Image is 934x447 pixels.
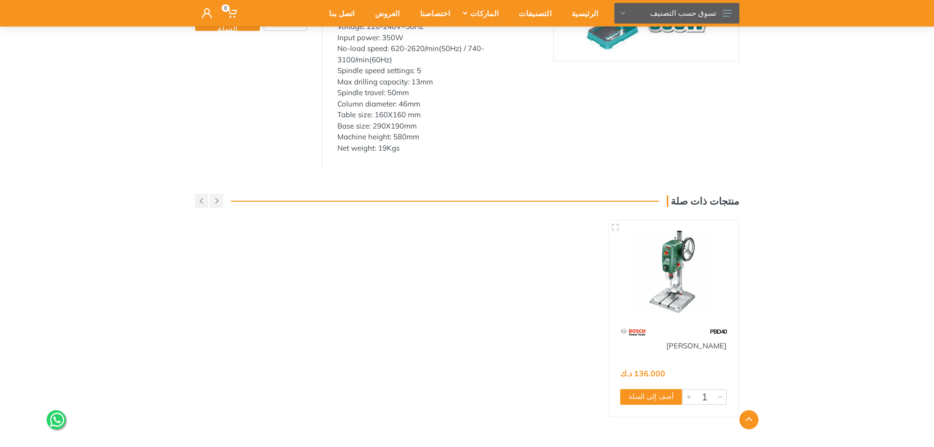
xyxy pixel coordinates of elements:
[337,99,538,110] div: Column diameter: 46mm
[316,3,361,24] div: اتصل بنا
[337,109,538,121] div: Table size: 160X160 mm
[667,195,739,207] h3: منتجات ذات صلة
[337,87,538,99] div: Spindle travel: 50mm
[614,3,739,24] button: تسوق حسب التصنيف
[666,341,727,350] a: [PERSON_NAME]
[362,3,407,24] div: العروض
[337,121,538,132] div: Base size: 290X190mm
[457,3,505,24] div: الماركات
[337,43,538,65] div: No-load speed: 620-2620/min(50Hz) / 740-3100/min(60Hz)
[505,3,558,24] div: التصنيفات
[710,328,727,335] span: PBD40
[407,3,457,24] div: اختصاصنا
[337,21,538,32] div: Voltage: 220-240V~50Hz
[337,143,538,154] div: Net weight: 19Kgs
[558,3,605,24] div: الرئيسية
[620,389,682,405] button: أضف إلى السلة
[620,323,646,341] img: 55.webp
[337,77,538,88] div: Max drilling capacity: 13mm
[337,32,538,44] div: Input power: 350W
[617,229,730,313] img: Royal Tools - درل بنش
[337,131,538,143] div: Machine height: 580mm
[195,8,260,31] button: اضف إلى السلة
[620,369,665,377] div: 136.000 د.ك
[222,4,229,12] span: 0
[337,65,538,77] div: Spindle speed settings: 5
